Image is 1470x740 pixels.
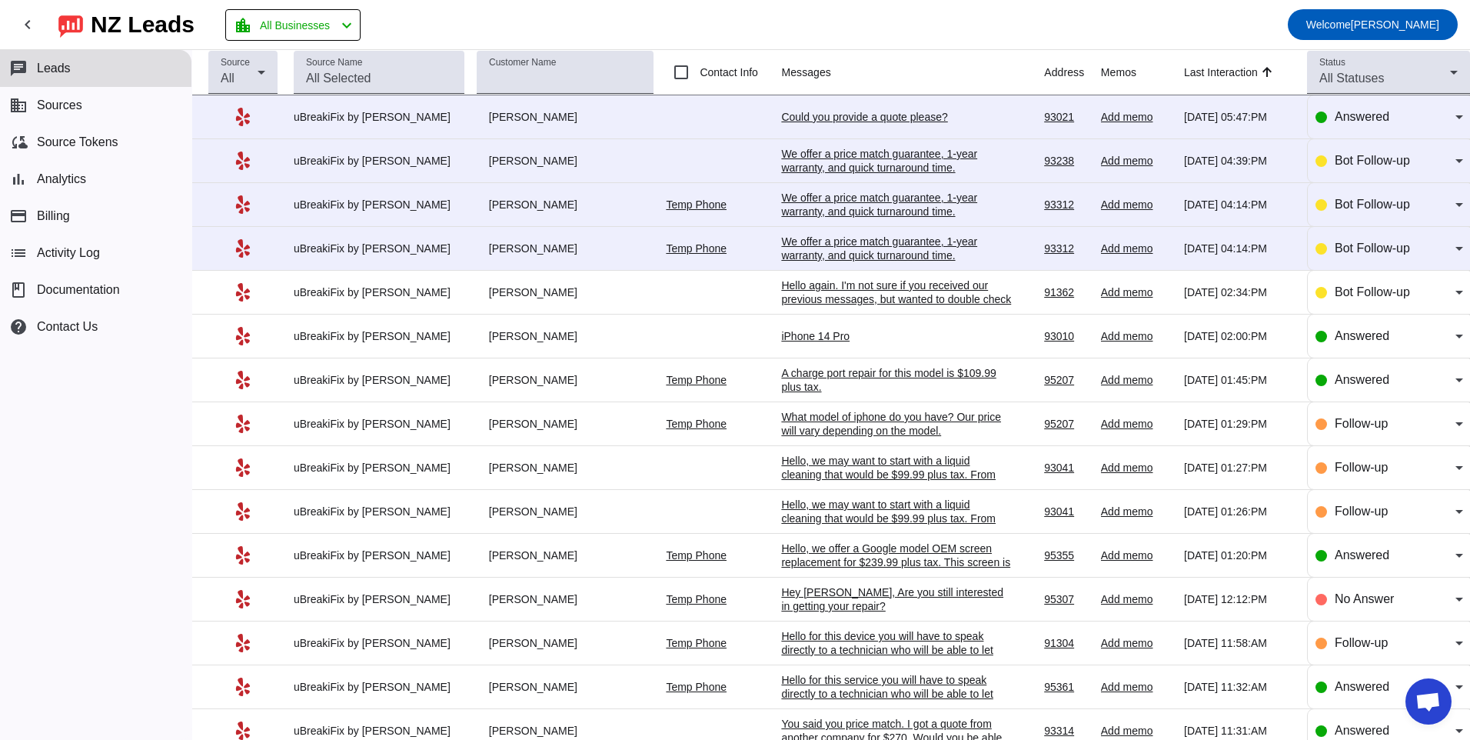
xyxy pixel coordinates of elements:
span: Answered [1335,548,1389,562]
div: uBreakiFix by [PERSON_NAME] [294,680,464,694]
div: [DATE] 11:31:AM [1184,724,1295,738]
div: NZ Leads [91,14,195,35]
span: Bot Follow-up [1335,154,1410,167]
div: 95207 [1044,373,1089,387]
div: We offer a price match guarantee, 1-year warranty, and quick turnaround time.​ [781,191,1012,218]
div: Hey [PERSON_NAME], Are you still interested in getting your repair?​ [781,585,1012,613]
div: uBreakiFix by [PERSON_NAME] [294,548,464,562]
span: Follow-up [1335,636,1388,649]
div: We offer a price match guarantee, 1-year warranty, and quick turnaround time.​ [781,147,1012,175]
div: [PERSON_NAME] [477,285,654,299]
span: All Statuses [1319,72,1384,85]
mat-label: Status [1319,58,1345,68]
div: Add memo [1101,242,1172,255]
span: Analytics [37,172,86,186]
th: Address [1044,50,1101,95]
div: [PERSON_NAME] [477,548,654,562]
div: [DATE] 01:45:PM [1184,373,1295,387]
button: Welcome[PERSON_NAME] [1288,9,1458,40]
div: [PERSON_NAME] [477,680,654,694]
mat-icon: Yelp [234,458,252,477]
span: [PERSON_NAME] [1306,14,1439,35]
mat-icon: Yelp [234,371,252,389]
div: A charge port repair for this model is $109.99 plus tax. [781,366,1012,394]
a: Temp Phone [666,681,727,693]
img: logo [58,12,83,38]
div: Add memo [1101,198,1172,212]
mat-icon: Yelp [234,590,252,608]
div: 91304 [1044,636,1089,650]
mat-icon: Yelp [234,546,252,565]
span: Answered [1335,724,1389,737]
mat-icon: Yelp [234,195,252,214]
mat-icon: help [9,318,28,336]
div: 93312 [1044,198,1089,212]
a: Temp Phone [666,593,727,605]
div: uBreakiFix by [PERSON_NAME] [294,242,464,255]
div: 95207 [1044,417,1089,431]
div: [PERSON_NAME] [477,417,654,431]
div: Add memo [1101,110,1172,124]
mat-icon: Yelp [234,678,252,696]
div: 93041 [1044,505,1089,518]
div: uBreakiFix by [PERSON_NAME] [294,592,464,606]
div: [DATE] 02:34:PM [1184,285,1295,299]
div: uBreakiFix by [PERSON_NAME] [294,417,464,431]
div: [DATE] 12:12:PM [1184,592,1295,606]
div: Add memo [1101,592,1172,606]
div: [DATE] 11:58:AM [1184,636,1295,650]
div: Add memo [1101,417,1172,431]
div: [PERSON_NAME] [477,110,654,124]
div: Add memo [1101,154,1172,168]
mat-icon: payment [9,207,28,225]
mat-label: Source [221,58,250,68]
div: 95355 [1044,548,1089,562]
span: Welcome [1306,18,1351,31]
span: Leads [37,62,71,75]
div: Add memo [1101,505,1172,518]
div: [PERSON_NAME] [477,329,654,343]
div: [PERSON_NAME] [477,461,654,475]
div: [DATE] 04:39:PM [1184,154,1295,168]
mat-icon: business [9,96,28,115]
div: Add memo [1101,329,1172,343]
div: Add memo [1101,724,1172,738]
div: uBreakiFix by [PERSON_NAME] [294,154,464,168]
mat-icon: Yelp [234,108,252,126]
mat-icon: Yelp [234,327,252,345]
label: Contact Info [697,65,758,80]
span: Activity Log [37,246,100,260]
span: book [9,281,28,299]
div: Add memo [1101,548,1172,562]
span: Follow-up [1335,461,1388,474]
div: uBreakiFix by [PERSON_NAME] [294,636,464,650]
mat-icon: location_city [234,16,252,35]
mat-icon: list [9,244,28,262]
mat-icon: Yelp [234,415,252,433]
div: uBreakiFix by [PERSON_NAME] [294,329,464,343]
span: Sources [37,98,82,112]
a: Temp Phone [666,637,727,649]
div: Could you provide a quote please? [781,110,1012,124]
div: Hello, we offer a Google model OEM screen replacement for $239.99 plus tax. This screen is the sa... [781,542,1012,597]
div: 93041 [1044,461,1089,475]
div: 91362 [1044,285,1089,299]
button: All Businesses [225,9,361,41]
div: [PERSON_NAME] [477,724,654,738]
div: Add memo [1101,636,1172,650]
mat-icon: Yelp [234,283,252,302]
mat-icon: chevron_left [338,16,356,35]
mat-icon: Yelp [234,239,252,258]
mat-icon: Yelp [234,152,252,170]
mat-icon: bar_chart [9,170,28,188]
a: Open chat [1405,678,1452,725]
div: [DATE] 01:26:PM [1184,505,1295,518]
span: Follow-up [1335,505,1388,518]
div: [PERSON_NAME] [477,636,654,650]
div: [DATE] 02:00:PM [1184,329,1295,343]
div: 93238 [1044,154,1089,168]
div: What model of iphone do you have? Our price will vary depending on the model. [781,410,1012,438]
mat-label: Customer Name [489,58,556,68]
div: [PERSON_NAME] [477,242,654,255]
span: Answered [1335,110,1389,123]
